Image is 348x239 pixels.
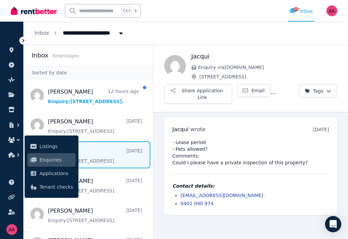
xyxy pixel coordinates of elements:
[34,30,49,36] a: Inbox
[27,153,76,167] a: Enquiries
[191,52,337,61] h1: Jacqui
[48,147,142,164] a: Jacqui[DATE]Enquiry:[STREET_ADDRESS].
[24,66,153,79] div: Sorted by date
[27,167,76,180] a: Applications
[40,156,73,164] span: Enquiries
[299,84,337,98] button: Tags
[52,53,79,58] span: 8 message s
[238,84,270,97] a: Email
[172,139,329,166] pre: - Lease period - Pets allowed? Comments: Could I please have a private inspection of this property?
[325,216,341,232] div: Open Intercom Messenger
[180,201,214,206] a: 0402 090 974
[289,8,313,15] div: Inbox
[180,193,263,198] a: [EMAIL_ADDRESS][DOMAIN_NAME]
[48,88,139,105] a: [PERSON_NAME]12 hours agoEnquiry:[STREET_ADDRESS].
[11,6,57,16] img: RentBetter
[48,118,142,135] a: [PERSON_NAME][DATE]Enquiry:[STREET_ADDRESS].
[164,84,232,104] button: Share Application Link
[172,126,189,133] span: Jacqui
[287,87,296,94] span: Call
[251,87,265,94] span: Email
[199,73,337,80] span: [STREET_ADDRESS]
[27,180,76,194] a: Tenant checks
[6,224,17,235] img: Annie Abra
[190,126,205,133] span: wrote
[172,183,329,189] h4: Contact details:
[326,5,337,16] img: Annie Abra
[32,51,48,60] h2: Inbox
[27,140,76,153] a: Listings
[121,6,132,15] span: Ctrl
[273,84,301,97] a: Call
[40,183,73,191] span: Tenant checks
[305,88,323,94] span: Tags
[313,127,329,132] time: [DATE]
[48,207,142,224] a: [PERSON_NAME][DATE]Enquiry:[STREET_ADDRESS].
[40,169,73,177] span: Applications
[198,64,337,71] span: Enquiry via [DOMAIN_NAME]
[40,142,73,150] span: Listings
[164,55,186,77] img: Jacqui
[293,7,299,11] span: 25
[48,177,142,194] a: [PERSON_NAME][DATE]Enquiry:[STREET_ADDRESS].
[24,22,135,45] nav: Breadcrumb
[134,8,137,14] span: k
